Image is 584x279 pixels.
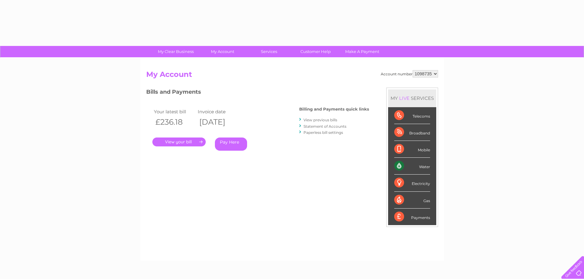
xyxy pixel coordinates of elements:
div: Telecoms [394,107,430,124]
a: View previous bills [303,118,337,122]
a: My Account [197,46,248,57]
th: £236.18 [152,116,197,128]
div: Water [394,158,430,175]
td: Your latest bill [152,107,197,116]
div: MY SERVICES [388,89,436,107]
a: . [152,138,206,146]
a: Customer Help [290,46,341,57]
h4: Billing and Payments quick links [299,107,369,111]
div: Gas [394,192,430,209]
a: Paperless bill settings [303,130,343,135]
h2: My Account [146,70,438,82]
div: Payments [394,209,430,225]
th: [DATE] [196,116,240,128]
div: LIVE [398,95,411,101]
td: Invoice date [196,107,240,116]
a: Services [244,46,294,57]
a: Statement of Accounts [303,124,346,129]
a: My Clear Business [151,46,201,57]
div: Mobile [394,141,430,158]
h3: Bills and Payments [146,88,369,98]
a: Make A Payment [337,46,387,57]
div: Electricity [394,175,430,191]
div: Account number [381,70,438,77]
div: Broadband [394,124,430,141]
a: Pay Here [215,138,247,151]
